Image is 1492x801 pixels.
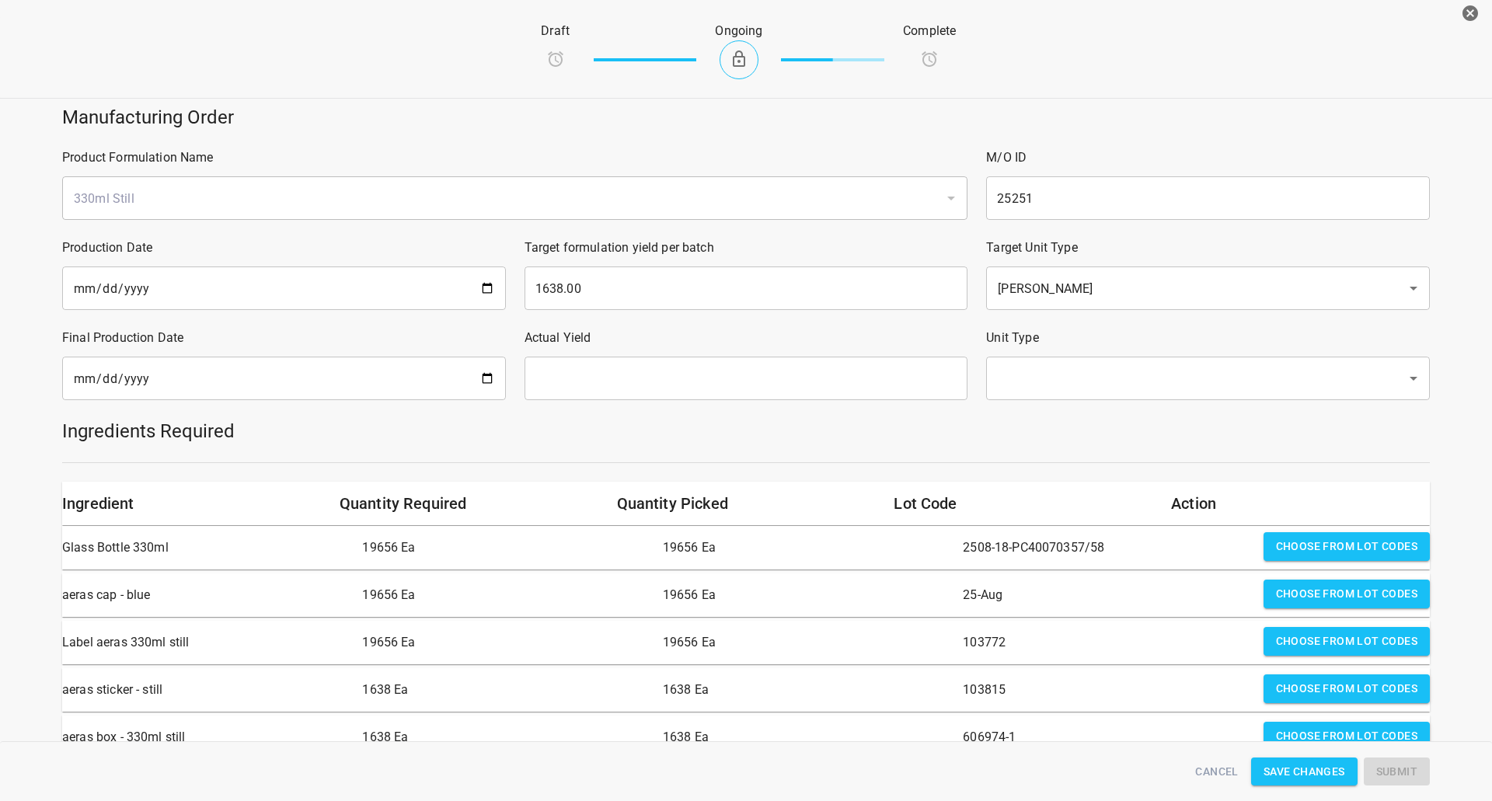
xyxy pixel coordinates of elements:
[62,627,350,658] p: Label aeras 330ml still
[1189,757,1244,786] button: Cancel
[525,239,968,257] p: Target formulation yield per batch
[362,722,650,753] p: 1638 Ea
[62,532,350,563] p: Glass Bottle 330ml
[1403,367,1424,389] button: Open
[62,148,967,167] p: Product Formulation Name
[1276,679,1417,698] span: Choose from lot codes
[1264,762,1345,782] span: Save Changes
[963,532,1250,563] p: 2508-18-PC40070357/58
[362,580,650,611] p: 19656 Ea
[62,329,506,347] p: Final Production Date
[986,239,1430,257] p: Target Unit Type
[536,22,575,40] p: Draft
[62,491,321,516] h6: Ingredient
[1264,722,1430,751] button: Choose from lot codes
[963,580,1250,611] p: 25-Aug
[963,627,1250,658] p: 103772
[1195,762,1238,782] span: Cancel
[62,239,506,257] p: Production Date
[986,329,1430,347] p: Unit Type
[663,580,950,611] p: 19656 Ea
[1276,584,1417,604] span: Choose from lot codes
[1276,632,1417,651] span: Choose from lot codes
[663,627,950,658] p: 19656 Ea
[1276,537,1417,556] span: Choose from lot codes
[715,22,762,40] p: Ongoing
[362,532,650,563] p: 19656 Ea
[617,491,876,516] h6: Quantity Picked
[1276,726,1417,746] span: Choose from lot codes
[903,22,956,40] p: Complete
[1264,674,1430,703] button: Choose from lot codes
[362,627,650,658] p: 19656 Ea
[1171,491,1430,516] h6: Action
[62,105,1430,130] h5: Manufacturing Order
[663,532,950,563] p: 19656 Ea
[62,580,350,611] p: aeras cap - blue
[340,491,598,516] h6: Quantity Required
[525,329,968,347] p: Actual Yield
[986,148,1430,167] p: M/O ID
[663,674,950,705] p: 1638 Ea
[1264,580,1430,608] button: Choose from lot codes
[1264,532,1430,561] button: Choose from lot codes
[894,491,1152,516] h6: Lot Code
[1251,757,1358,786] button: Save Changes
[1264,627,1430,656] button: Choose from lot codes
[62,674,350,705] p: aeras sticker - still
[62,419,1430,444] h5: Ingredients Required
[362,674,650,705] p: 1638 Ea
[663,722,950,753] p: 1638 Ea
[1403,277,1424,299] button: Open
[963,722,1250,753] p: 606974-1
[62,722,350,753] p: aeras box - 330ml still
[963,674,1250,705] p: 103815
